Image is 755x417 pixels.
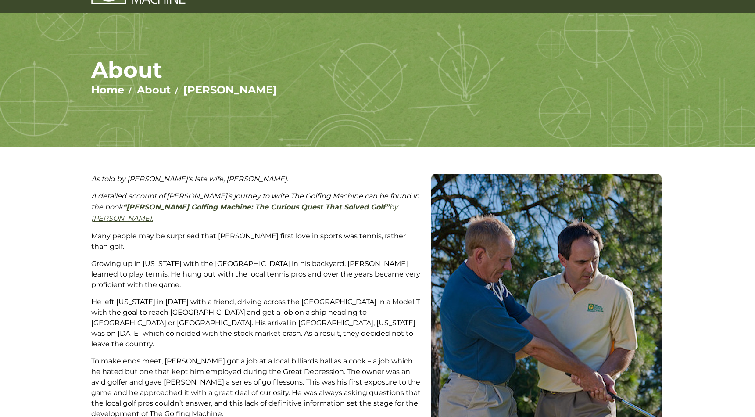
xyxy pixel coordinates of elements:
[91,57,664,83] h1: About
[91,259,422,290] p: Growing up in [US_STATE] with the [GEOGRAPHIC_DATA] in his backyard, [PERSON_NAME] learned to pla...
[91,297,422,349] p: He left [US_STATE] in [DATE] with a friend, driving across the [GEOGRAPHIC_DATA] in a Model T wit...
[91,203,398,223] a: “[PERSON_NAME] Golfing Machine: The Curious Quest That Solved Golf”by [PERSON_NAME].
[91,192,419,223] em: A detailed account of [PERSON_NAME]’s journey to write The Golfing Machine can be found in the book
[183,83,277,96] a: [PERSON_NAME]
[91,175,288,183] em: As told by [PERSON_NAME]’s late wife, [PERSON_NAME].
[91,83,124,96] a: Home
[137,83,171,96] a: About
[91,231,422,252] p: Many people may be surprised that [PERSON_NAME] first love in sports was tennis, rather than golf.
[123,203,389,211] strong: “[PERSON_NAME] Golfing Machine: The Curious Quest That Solved Golf”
